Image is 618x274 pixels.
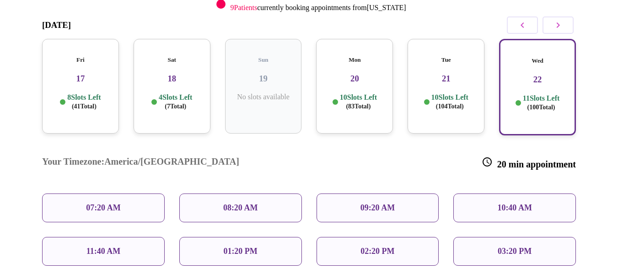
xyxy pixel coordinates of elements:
[49,56,112,64] h5: Fri
[431,93,468,111] p: 10 Slots Left
[360,203,395,213] p: 09:20 AM
[72,103,97,110] span: ( 41 Total)
[67,93,101,111] p: 8 Slots Left
[141,56,203,64] h5: Sat
[436,103,464,110] span: ( 104 Total)
[527,104,555,111] span: ( 100 Total)
[415,56,477,64] h5: Tue
[230,4,406,12] p: currently booking appointments from [US_STATE]
[232,74,295,84] h3: 19
[323,74,386,84] h3: 20
[498,247,532,256] p: 03:20 PM
[141,74,203,84] h3: 18
[86,203,121,213] p: 07:20 AM
[165,103,186,110] span: ( 7 Total)
[497,203,532,213] p: 10:40 AM
[49,74,112,84] h3: 17
[360,247,394,256] p: 02:20 PM
[230,4,257,11] span: 9 Patients
[415,74,477,84] h3: 21
[42,156,239,170] h3: Your Timezone: America/[GEOGRAPHIC_DATA]
[42,20,71,30] h3: [DATE]
[340,93,377,111] p: 10 Slots Left
[223,203,258,213] p: 08:20 AM
[507,75,568,85] h3: 22
[482,156,576,170] h3: 20 min appointment
[232,56,295,64] h5: Sun
[323,56,386,64] h5: Mon
[232,93,295,101] p: No slots available
[223,247,257,256] p: 01:20 PM
[523,94,559,112] p: 11 Slots Left
[159,93,192,111] p: 4 Slots Left
[507,57,568,64] h5: Wed
[86,247,121,256] p: 11:40 AM
[346,103,371,110] span: ( 83 Total)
